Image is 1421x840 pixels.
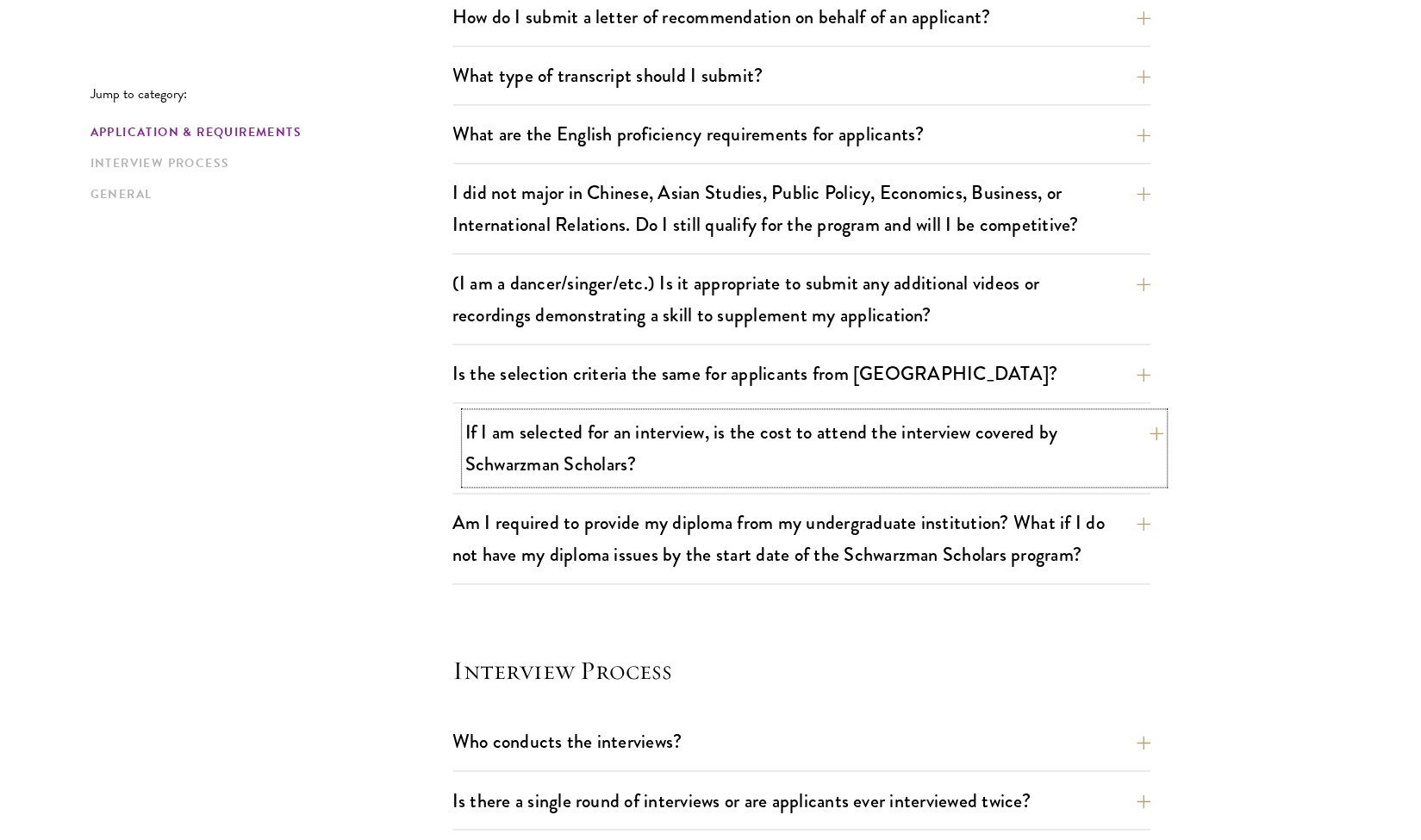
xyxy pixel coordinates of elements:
a: Application & Requirements [90,123,442,141]
a: Interview Process [90,154,442,172]
button: What are the English proficiency requirements for applicants? [452,115,1150,153]
button: (I am a dancer/singer/etc.) Is it appropriate to submit any additional videos or recordings demon... [452,264,1150,334]
p: Jump to category: [90,86,452,102]
button: Am I required to provide my diploma from my undergraduate institution? What if I do not have my d... [452,503,1150,574]
button: Who conducts the interviews? [452,722,1150,761]
button: If I am selected for an interview, is the cost to attend the interview covered by Schwarzman Scho... [465,413,1163,483]
a: General [90,185,442,203]
button: Is the selection criteria the same for applicants from [GEOGRAPHIC_DATA]? [452,354,1150,393]
h4: Interview Process [452,653,1150,688]
button: I did not major in Chinese, Asian Studies, Public Policy, Economics, Business, or International R... [452,173,1150,244]
button: Is there a single round of interviews or are applicants ever interviewed twice? [452,781,1150,819]
button: What type of transcript should I submit? [452,56,1150,95]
